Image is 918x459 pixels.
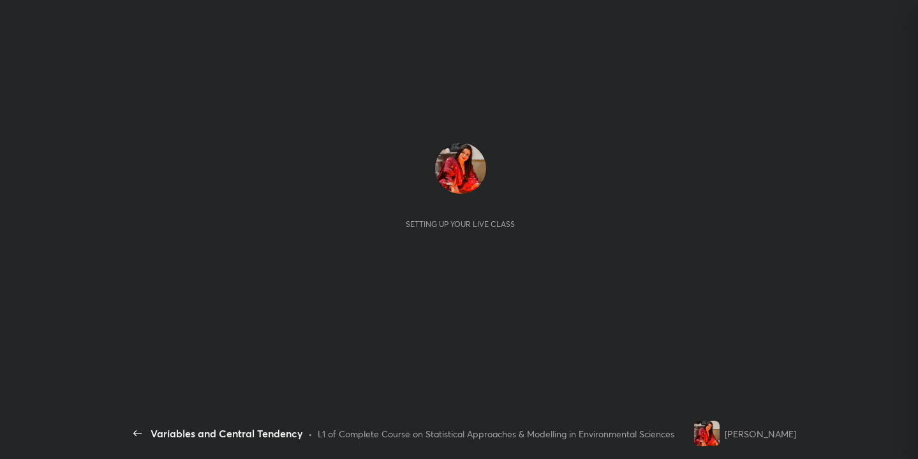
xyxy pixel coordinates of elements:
div: • [308,427,313,441]
div: [PERSON_NAME] [725,427,796,441]
div: L1 of Complete Course on Statistical Approaches & Modelling in Environmental Sciences [318,427,674,441]
div: Variables and Central Tendency [151,426,303,441]
img: e8264a57f34749feb2a1a1cab8da49a2.jpg [435,143,486,194]
div: Setting up your live class [406,219,515,229]
img: e8264a57f34749feb2a1a1cab8da49a2.jpg [694,421,720,446]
